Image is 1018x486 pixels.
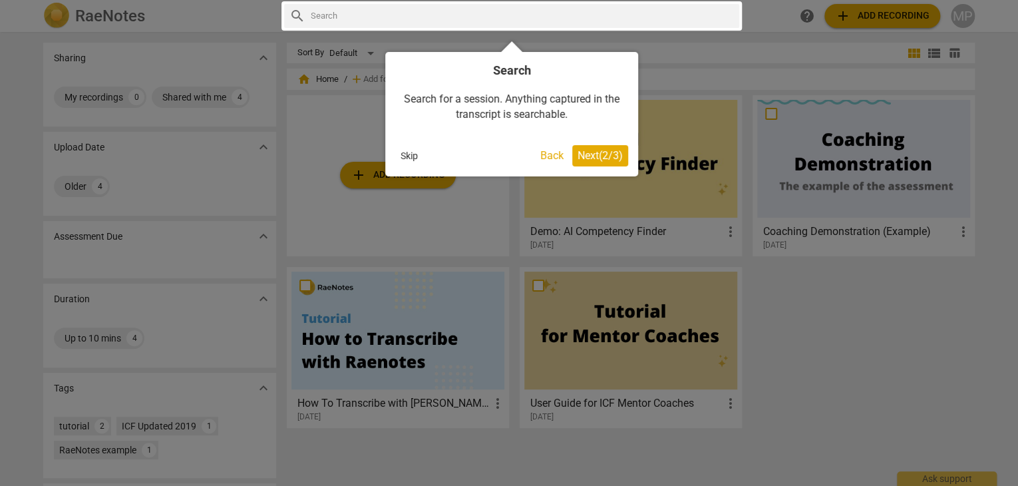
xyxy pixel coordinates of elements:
div: Search for a session. Anything captured in the transcript is searchable. [395,79,628,135]
button: Back [535,145,569,166]
span: Next ( 2 / 3 ) [578,149,623,162]
h4: Search [395,62,628,79]
button: Skip [395,146,423,166]
button: Next [572,145,628,166]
